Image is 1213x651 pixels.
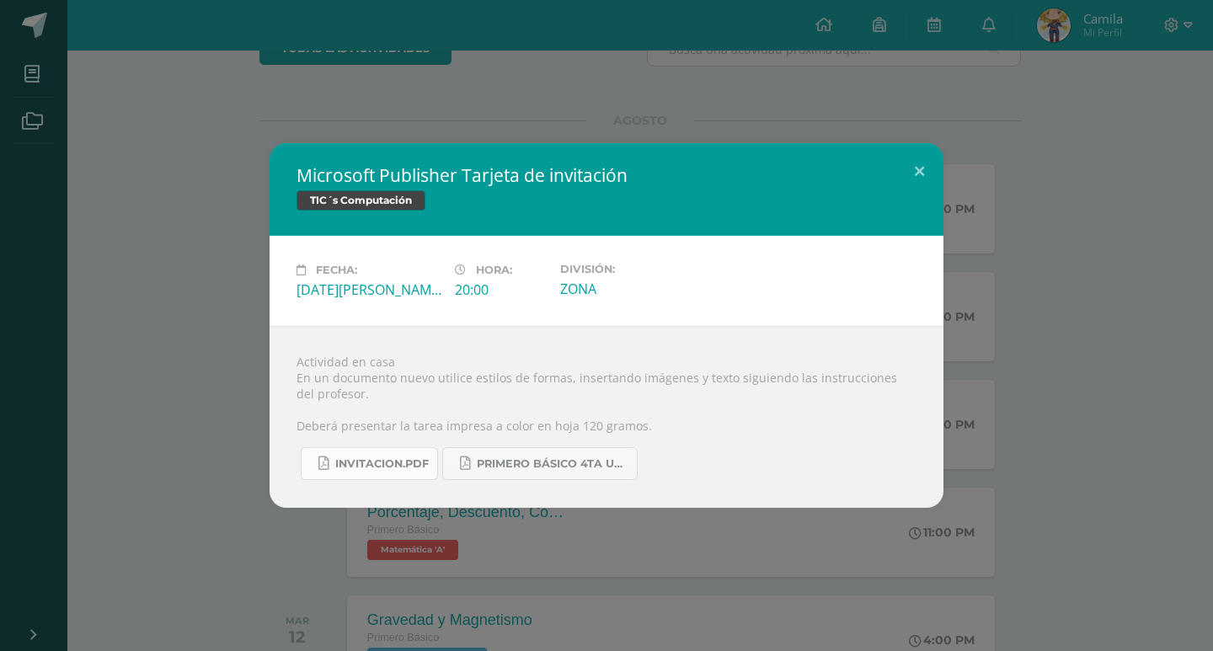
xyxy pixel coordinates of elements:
[316,264,357,276] span: Fecha:
[297,190,425,211] span: TIC´s Computación
[270,326,943,508] div: Actividad en casa En un documento nuevo utilice estilos de formas, insertando imágenes y texto si...
[560,280,705,298] div: ZONA
[335,457,429,471] span: INVITACION.pdf
[297,163,916,187] h2: Microsoft Publisher Tarjeta de invitación
[476,264,512,276] span: Hora:
[297,280,441,299] div: [DATE][PERSON_NAME]
[455,280,547,299] div: 20:00
[895,143,943,200] button: Close (Esc)
[301,447,438,480] a: INVITACION.pdf
[477,457,628,471] span: PRIMERO BÁSICO 4TA UNIDAD..pdf
[560,263,705,275] label: División:
[442,447,638,480] a: PRIMERO BÁSICO 4TA UNIDAD..pdf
